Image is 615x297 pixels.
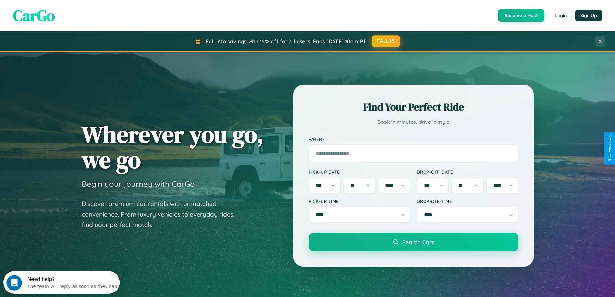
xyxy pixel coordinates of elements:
[82,179,195,189] h3: Begin your journey with CarGo
[13,5,55,26] span: CarGo
[417,169,518,175] label: Drop-off Date
[24,11,114,17] div: The team will reply as soon as they can
[309,100,518,114] h2: Find Your Perfect Ride
[309,117,518,127] p: Book in minutes, drive in style
[417,198,518,204] label: Drop-off Time
[372,35,400,47] button: FALL15
[402,239,434,246] span: Search Cars
[309,136,518,142] label: Where
[607,135,612,162] div: Give Feedback
[575,10,602,21] button: Sign Up
[309,233,518,251] button: Search Cars
[82,198,243,230] p: Discover premium car rentals with unmatched convenience. From luxury vehicles to everyday rides, ...
[206,38,367,45] span: Fall into savings with 15% off for all users! Ends [DATE] 10am PT.
[549,10,572,21] button: Login
[498,9,544,22] button: Become a Host
[309,198,410,204] label: Pick-up Time
[3,3,120,20] div: Open Intercom Messenger
[6,275,22,291] iframe: Intercom live chat
[24,5,114,11] div: Need help?
[82,122,264,173] h1: Wherever you go, we go
[309,169,410,175] label: Pick-up Date
[3,271,120,294] iframe: Intercom live chat discovery launcher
